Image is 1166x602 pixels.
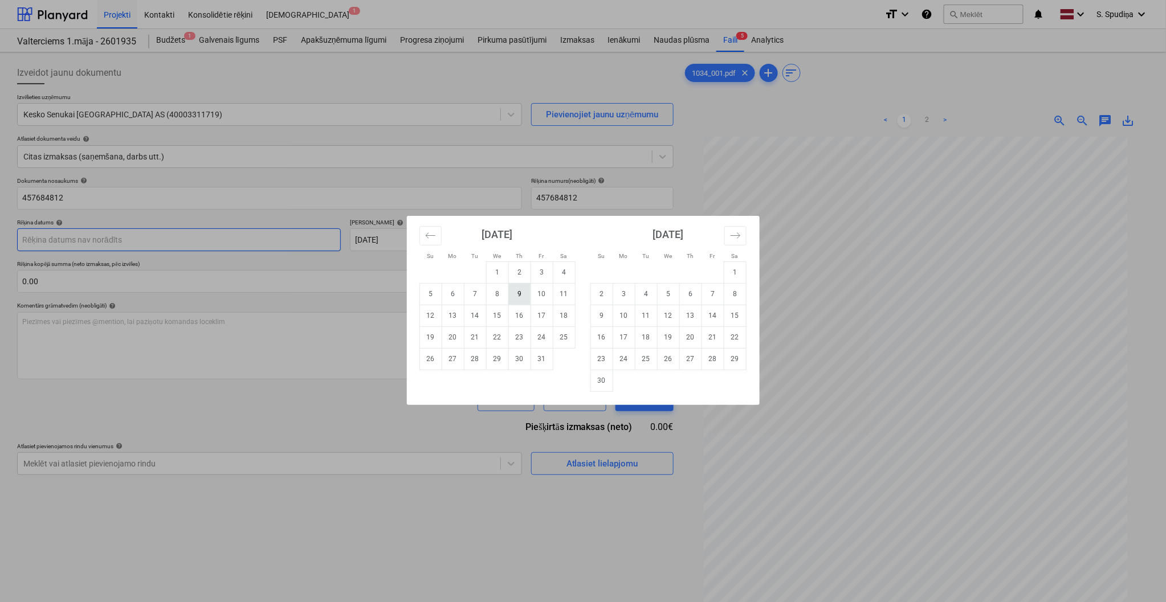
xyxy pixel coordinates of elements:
small: We [493,253,501,259]
td: Tuesday, November 25, 2025 [635,348,657,370]
td: Saturday, November 1, 2025 [724,261,746,283]
td: Tuesday, October 7, 2025 [464,283,486,305]
td: Thursday, November 27, 2025 [679,348,702,370]
td: Monday, November 17, 2025 [613,326,635,348]
small: Mo [619,253,628,259]
td: Sunday, November 16, 2025 [590,326,613,348]
button: Move backward to switch to the previous month. [419,226,442,245]
td: Wednesday, November 26, 2025 [657,348,679,370]
td: Monday, October 13, 2025 [442,305,464,326]
td: Wednesday, October 1, 2025 [486,261,508,283]
small: Th [516,253,523,259]
small: Fr [539,253,544,259]
div: Calendar [407,216,760,405]
td: Thursday, November 13, 2025 [679,305,702,326]
small: Mo [449,253,457,259]
td: Saturday, October 25, 2025 [553,326,575,348]
td: Sunday, November 9, 2025 [590,305,613,326]
td: Friday, November 21, 2025 [702,326,724,348]
small: Su [598,253,605,259]
td: Friday, November 28, 2025 [702,348,724,370]
td: Friday, October 10, 2025 [531,283,553,305]
td: Friday, October 31, 2025 [531,348,553,370]
td: Saturday, October 4, 2025 [553,261,575,283]
td: Wednesday, October 29, 2025 [486,348,508,370]
td: Sunday, November 2, 2025 [590,283,613,305]
td: Tuesday, November 18, 2025 [635,326,657,348]
td: Tuesday, October 28, 2025 [464,348,486,370]
td: Tuesday, November 4, 2025 [635,283,657,305]
strong: [DATE] [482,228,513,240]
td: Monday, November 24, 2025 [613,348,635,370]
td: Thursday, October 2, 2025 [508,261,531,283]
td: Sunday, October 12, 2025 [419,305,442,326]
small: Tu [471,253,478,259]
td: Saturday, November 29, 2025 [724,348,746,370]
td: Friday, November 7, 2025 [702,283,724,305]
td: Sunday, October 26, 2025 [419,348,442,370]
td: Thursday, October 30, 2025 [508,348,531,370]
td: Tuesday, October 21, 2025 [464,326,486,348]
small: Su [427,253,434,259]
td: Friday, November 14, 2025 [702,305,724,326]
small: Fr [710,253,715,259]
td: Sunday, November 30, 2025 [590,370,613,391]
td: Saturday, November 15, 2025 [724,305,746,326]
small: Sa [561,253,567,259]
td: Wednesday, October 22, 2025 [486,326,508,348]
td: Sunday, October 5, 2025 [419,283,442,305]
td: Wednesday, October 15, 2025 [486,305,508,326]
small: Th [687,253,694,259]
td: Tuesday, November 11, 2025 [635,305,657,326]
td: Thursday, November 20, 2025 [679,326,702,348]
td: Monday, November 10, 2025 [613,305,635,326]
small: Tu [642,253,649,259]
td: Monday, October 27, 2025 [442,348,464,370]
td: Sunday, November 23, 2025 [590,348,613,370]
td: Monday, November 3, 2025 [613,283,635,305]
iframe: Chat Widget [1109,547,1166,602]
td: Friday, October 17, 2025 [531,305,553,326]
td: Saturday, October 18, 2025 [553,305,575,326]
button: Move forward to switch to the next month. [724,226,747,245]
td: Wednesday, November 19, 2025 [657,326,679,348]
small: We [664,253,672,259]
small: Sa [732,253,738,259]
td: Monday, October 6, 2025 [442,283,464,305]
td: Friday, October 24, 2025 [531,326,553,348]
td: Wednesday, November 12, 2025 [657,305,679,326]
td: Thursday, October 16, 2025 [508,305,531,326]
strong: [DATE] [653,228,684,240]
td: Thursday, November 6, 2025 [679,283,702,305]
td: Wednesday, November 5, 2025 [657,283,679,305]
td: Saturday, October 11, 2025 [553,283,575,305]
td: Friday, October 3, 2025 [531,261,553,283]
td: Saturday, November 8, 2025 [724,283,746,305]
td: Thursday, October 23, 2025 [508,326,531,348]
td: Tuesday, October 14, 2025 [464,305,486,326]
td: Thursday, October 9, 2025 [508,283,531,305]
td: Sunday, October 19, 2025 [419,326,442,348]
td: Wednesday, October 8, 2025 [486,283,508,305]
td: Monday, October 20, 2025 [442,326,464,348]
td: Saturday, November 22, 2025 [724,326,746,348]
